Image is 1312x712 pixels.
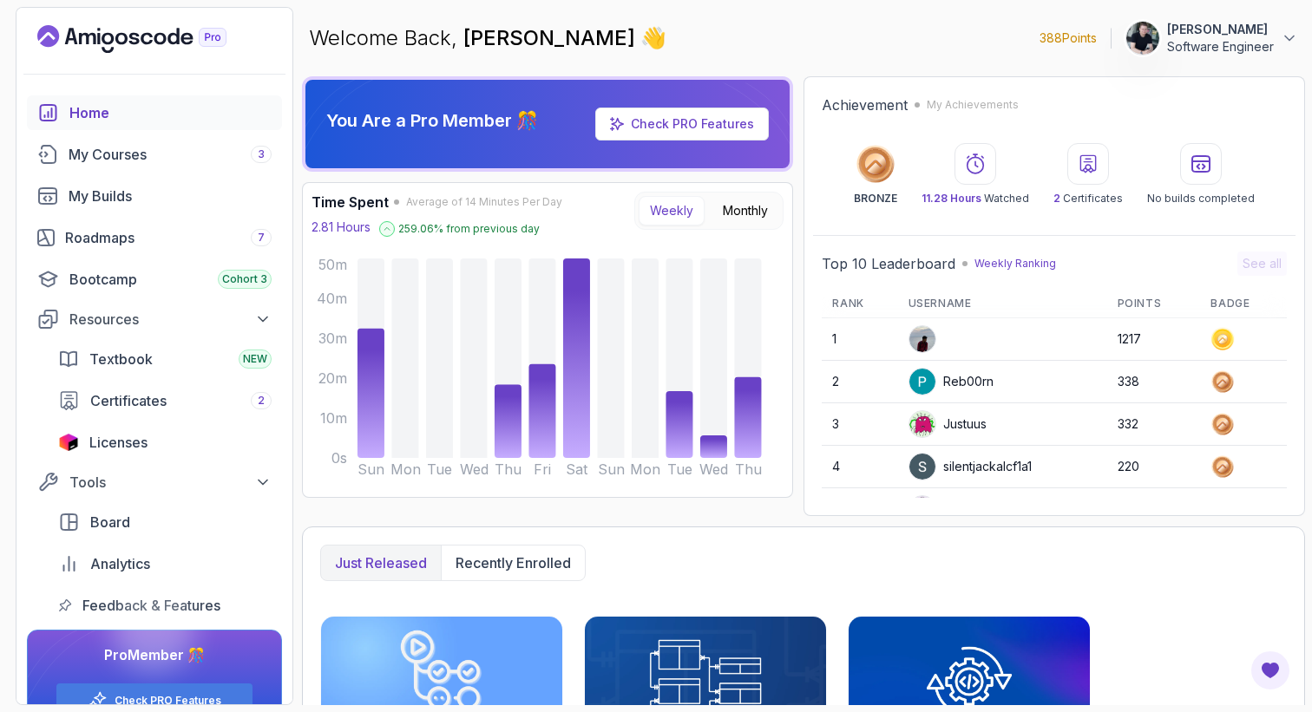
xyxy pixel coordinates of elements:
p: 388 Points [1040,29,1097,47]
img: jetbrains icon [58,434,79,451]
button: Just released [321,545,441,580]
tspan: Wed [699,461,728,478]
td: 2 [822,361,897,403]
tspan: Thu [735,461,762,478]
td: 338 [1107,361,1201,403]
span: 7 [258,231,265,245]
div: Tools [69,472,272,493]
p: Software Engineer [1167,38,1274,56]
div: Home [69,102,272,123]
a: courses [27,137,282,172]
h2: Top 10 Leaderboard [822,253,955,274]
a: builds [27,179,282,213]
img: user profile image [909,326,935,352]
p: No builds completed [1147,192,1255,206]
a: home [27,95,282,130]
a: feedback [48,588,282,623]
span: NEW [243,352,267,366]
button: Open Feedback Button [1250,650,1291,691]
p: Just released [335,552,427,573]
span: Board [90,512,130,532]
td: 201 [1107,488,1201,531]
tspan: 30m [318,330,347,347]
span: 11.28 Hours [922,192,981,205]
div: Bootcamp [69,269,272,290]
a: roadmaps [27,220,282,255]
button: Monthly [712,196,779,225]
a: Check PRO Features [595,108,769,140]
div: Reb00rn [909,368,994,395]
tspan: 10m [320,409,347,427]
span: Certificates [90,390,167,411]
button: Resources [27,304,282,335]
span: Feedback & Features [82,595,220,616]
button: Tools [27,467,282,498]
tspan: 50m [318,256,347,273]
tspan: 0s [331,449,347,467]
span: Cohort 3 [222,272,267,286]
th: Badge [1200,290,1287,318]
div: My Courses [69,144,272,165]
span: 2 [258,394,265,408]
p: Welcome Back, [309,24,666,52]
img: default monster avatar [909,411,935,437]
tspan: Sun [598,461,625,478]
p: Weekly Ranking [974,257,1056,271]
td: 3 [822,403,897,446]
img: user profile image [909,454,935,480]
div: bajoax1 [909,495,987,523]
p: BRONZE [854,192,897,206]
span: Average of 14 Minutes Per Day [406,195,562,209]
span: 3 [258,147,265,161]
a: textbook [48,342,282,376]
h3: Time Spent [312,192,389,212]
a: certificates [48,383,282,418]
span: Licenses [89,432,148,453]
p: 259.06 % from previous day [398,222,540,236]
button: Weekly [639,196,705,225]
td: 5 [822,488,897,531]
div: Resources [69,309,272,330]
p: 2.81 Hours [312,219,371,236]
tspan: Tue [667,461,692,478]
img: default monster avatar [909,496,935,522]
div: silentjackalcf1a1 [909,453,1032,480]
tspan: Mon [390,461,421,478]
p: My Achievements [927,98,1019,112]
th: Username [898,290,1107,318]
button: Recently enrolled [441,545,585,580]
h2: Achievement [822,95,908,115]
div: Justuus [909,410,987,438]
button: See all [1237,251,1287,276]
td: 1 [822,318,897,361]
span: 👋 [639,23,669,54]
tspan: 40m [317,290,347,307]
img: user profile image [909,369,935,395]
p: Watched [922,192,1029,206]
a: licenses [48,425,282,460]
tspan: Fri [534,461,551,478]
span: 2 [1053,192,1060,205]
td: 220 [1107,446,1201,488]
tspan: Wed [460,461,489,478]
button: user profile image[PERSON_NAME]Software Engineer [1125,21,1298,56]
span: Textbook [89,349,153,369]
tspan: Thu [495,461,522,478]
p: Certificates [1053,192,1123,206]
tspan: Sun [358,461,384,478]
p: You Are a Pro Member 🎊 [326,108,538,133]
td: 332 [1107,403,1201,446]
tspan: Mon [630,461,660,478]
a: Check PRO Features [631,116,754,131]
div: My Builds [69,186,272,206]
th: Points [1107,290,1201,318]
td: 1217 [1107,318,1201,361]
div: Roadmaps [65,227,272,248]
tspan: Tue [427,461,452,478]
a: board [48,505,282,539]
p: Recently enrolled [456,552,571,573]
tspan: 20m [318,369,347,387]
span: Analytics [90,553,150,574]
th: Rank [822,290,897,318]
span: [PERSON_NAME] [463,25,640,50]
